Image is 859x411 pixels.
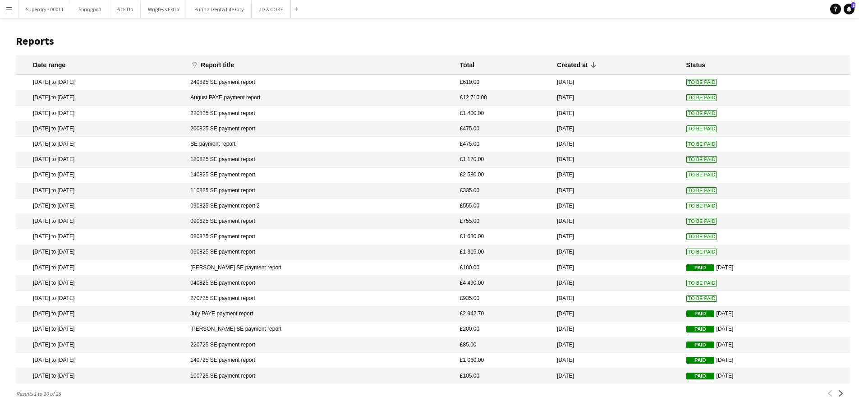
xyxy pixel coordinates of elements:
mat-cell: [PERSON_NAME] SE payment report [186,260,455,276]
span: Paid [686,357,714,364]
mat-cell: £335.00 [455,183,552,199]
mat-cell: [DATE] to [DATE] [16,276,186,291]
span: To Be Paid [686,156,717,163]
mat-cell: July PAYE payment report [186,306,455,322]
mat-cell: 090825 SE payment report 2 [186,199,455,214]
span: To Be Paid [686,233,717,240]
mat-cell: [DATE] [682,368,850,383]
mat-cell: £85.00 [455,337,552,353]
mat-cell: [DATE] to [DATE] [16,306,186,322]
mat-cell: [DATE] [552,337,681,353]
div: Status [686,61,706,69]
mat-cell: 080825 SE payment report [186,229,455,245]
span: Paid [686,326,714,332]
mat-cell: 140725 SE payment report [186,353,455,368]
mat-cell: [DATE] to [DATE] [16,121,186,137]
span: To Be Paid [686,280,717,286]
mat-cell: [DATE] [552,353,681,368]
span: To Be Paid [686,203,717,209]
mat-cell: [DATE] to [DATE] [16,137,186,152]
mat-cell: [DATE] [682,337,850,353]
mat-cell: £935.00 [455,291,552,306]
mat-cell: [DATE] to [DATE] [16,199,186,214]
mat-cell: [DATE] [552,152,681,167]
span: To Be Paid [686,141,717,148]
mat-cell: [DATE] to [DATE] [16,152,186,167]
span: To Be Paid [686,125,717,132]
div: Created at [557,61,588,69]
mat-cell: [DATE] [552,214,681,229]
mat-cell: £1 400.00 [455,106,552,121]
mat-cell: SE payment report [186,137,455,152]
mat-cell: [DATE] [552,245,681,260]
mat-cell: £1 315.00 [455,245,552,260]
mat-cell: 180825 SE payment report [186,152,455,167]
mat-cell: [DATE] to [DATE] [16,245,186,260]
mat-cell: [DATE] [552,183,681,199]
mat-cell: £1 170.00 [455,152,552,167]
mat-cell: £2 580.00 [455,168,552,183]
mat-cell: [DATE] [552,306,681,322]
mat-cell: [DATE] [552,229,681,245]
mat-cell: [DATE] [552,260,681,276]
mat-cell: [DATE] to [DATE] [16,322,186,337]
mat-cell: £1 630.00 [455,229,552,245]
div: Total [460,61,474,69]
span: 2 [851,2,855,8]
mat-cell: [DATE] [682,260,850,276]
mat-cell: 110825 SE payment report [186,183,455,199]
mat-cell: [DATE] [682,353,850,368]
mat-cell: £475.00 [455,121,552,137]
mat-cell: [DATE] to [DATE] [16,106,186,121]
mat-cell: [DATE] [552,368,681,383]
span: To Be Paid [686,94,717,101]
span: To Be Paid [686,295,717,302]
mat-cell: [DATE] to [DATE] [16,260,186,276]
div: Report title [201,61,242,69]
mat-cell: [DATE] to [DATE] [16,75,186,90]
mat-cell: [DATE] to [DATE] [16,353,186,368]
span: Paid [686,264,714,271]
mat-cell: [DATE] [552,199,681,214]
mat-cell: [DATE] [552,168,681,183]
mat-cell: 040825 SE payment report [186,276,455,291]
button: Pick Up [109,0,141,18]
mat-cell: £100.00 [455,260,552,276]
mat-cell: 220825 SE payment report [186,106,455,121]
mat-cell: [DATE] [552,137,681,152]
mat-cell: £200.00 [455,322,552,337]
span: To Be Paid [686,79,717,86]
mat-cell: 200825 SE payment report [186,121,455,137]
span: Paid [686,373,714,379]
mat-cell: 100725 SE payment report [186,368,455,383]
mat-cell: [DATE] to [DATE] [16,183,186,199]
mat-cell: 090825 SE payment report [186,214,455,229]
a: 2 [844,4,854,14]
mat-cell: £610.00 [455,75,552,90]
mat-cell: [DATE] to [DATE] [16,214,186,229]
mat-cell: 220725 SE payment report [186,337,455,353]
span: Results 1 to 20 of 26 [16,390,64,397]
mat-cell: £1 060.00 [455,353,552,368]
button: Springpod [71,0,109,18]
mat-cell: [DATE] [552,106,681,121]
mat-cell: [DATE] [552,91,681,106]
button: Purina Denta Life City [187,0,252,18]
mat-cell: [DATE] [552,121,681,137]
mat-cell: [DATE] to [DATE] [16,168,186,183]
span: Paid [686,310,714,317]
mat-cell: [DATE] to [DATE] [16,368,186,383]
mat-cell: 140825 SE payment report [186,168,455,183]
mat-cell: [PERSON_NAME] SE payment report [186,322,455,337]
mat-cell: [DATE] to [DATE] [16,337,186,353]
button: JD & COKE [252,0,291,18]
mat-cell: 240825 SE payment report [186,75,455,90]
span: To Be Paid [686,218,717,225]
mat-cell: [DATE] to [DATE] [16,229,186,245]
mat-cell: [DATE] [552,276,681,291]
mat-cell: August PAYE payment report [186,91,455,106]
mat-cell: £4 490.00 [455,276,552,291]
mat-cell: [DATE] [552,322,681,337]
span: To Be Paid [686,171,717,178]
mat-cell: [DATE] to [DATE] [16,291,186,306]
